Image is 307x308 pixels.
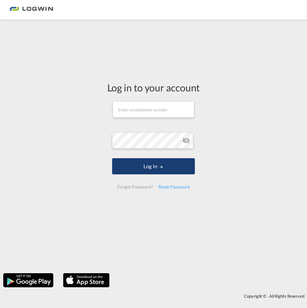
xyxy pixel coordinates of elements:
input: Enter email/phone number [113,101,194,118]
img: apple.png [62,272,110,288]
img: google.png [3,272,54,288]
button: LOGIN [112,158,195,174]
div: Reset Password [156,181,192,193]
md-icon: icon-eye-off [182,137,190,144]
div: Log in to your account [107,81,200,94]
img: bc73a0e0d8c111efacd525e4c8ad7d32.png [10,3,53,17]
div: Forgot Password? [115,181,155,193]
